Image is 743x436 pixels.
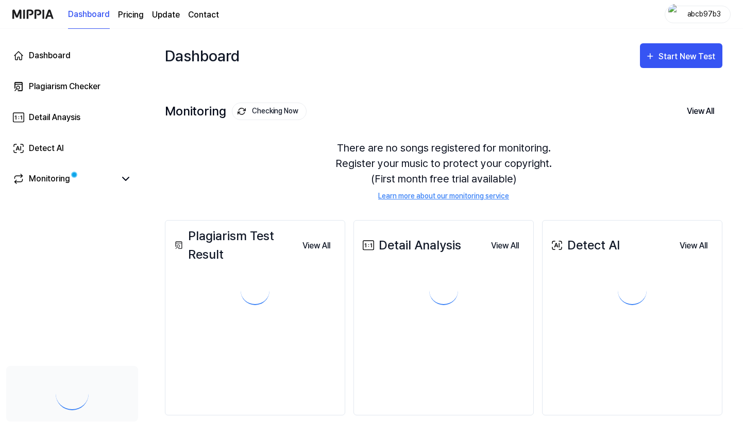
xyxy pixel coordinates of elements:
[6,105,138,130] a: Detail Anaysis
[6,136,138,161] a: Detect AI
[6,43,138,68] a: Dashboard
[188,9,219,21] a: Contact
[232,103,307,120] button: Checking Now
[29,111,80,124] div: Detail Anaysis
[165,39,240,72] div: Dashboard
[671,235,716,256] a: View All
[29,173,70,185] div: Monitoring
[29,142,64,155] div: Detect AI
[172,227,294,264] div: Plagiarism Test Result
[665,6,731,23] button: profileabcb97b3
[29,80,100,93] div: Plagiarism Checker
[668,4,681,25] img: profile
[29,49,71,62] div: Dashboard
[294,235,339,256] a: View All
[12,173,115,185] a: Monitoring
[378,191,509,202] a: Learn more about our monitoring service
[68,1,110,29] a: Dashboard
[549,236,620,255] div: Detect AI
[658,50,717,63] div: Start New Test
[152,9,180,21] a: Update
[165,128,722,214] div: There are no songs registered for monitoring. Register your music to protect your copyright. (Fir...
[165,103,307,120] div: Monitoring
[118,9,144,21] a: Pricing
[294,236,339,256] button: View All
[483,235,527,256] a: View All
[238,107,246,115] img: monitoring Icon
[679,100,722,122] button: View All
[360,236,461,255] div: Detail Analysis
[684,8,724,20] div: abcb97b3
[483,236,527,256] button: View All
[6,74,138,99] a: Plagiarism Checker
[640,43,722,68] button: Start New Test
[671,236,716,256] button: View All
